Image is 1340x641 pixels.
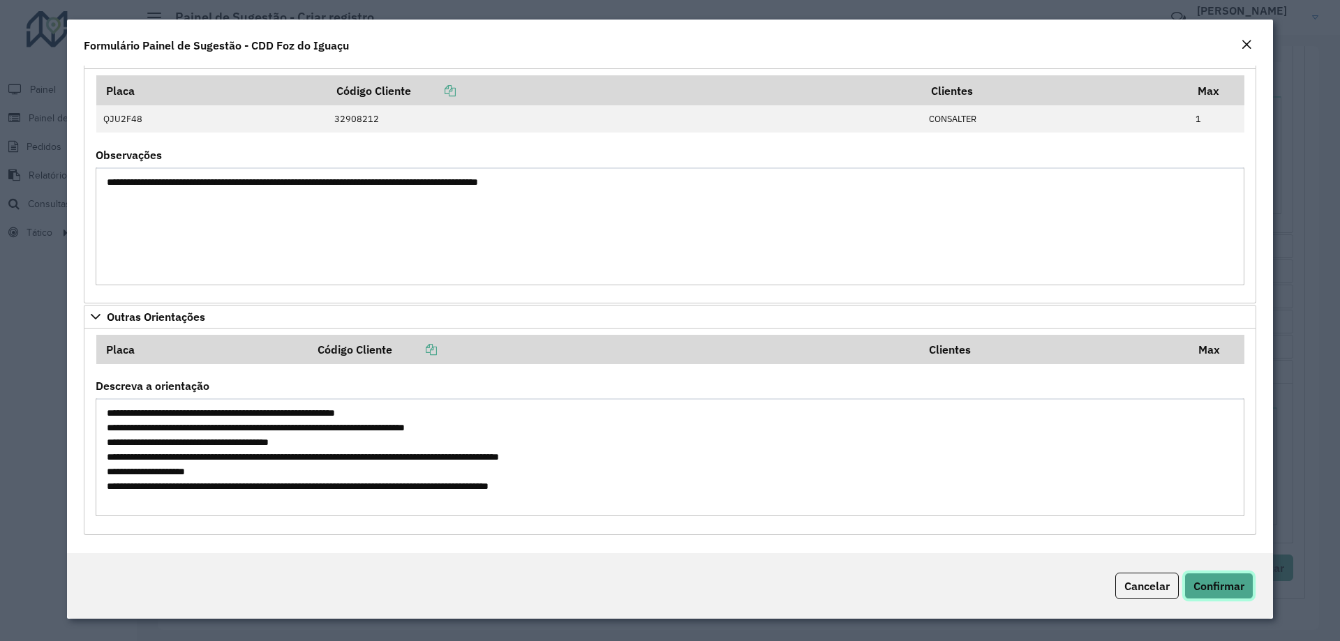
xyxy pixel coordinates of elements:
div: Outras Orientações [84,329,1256,535]
a: Copiar [392,342,437,356]
th: Max [1189,335,1244,364]
td: CONSALTER [921,105,1188,133]
td: 32908212 [327,105,921,133]
label: Observações [96,146,162,163]
td: 1 [1189,105,1244,133]
h4: Formulário Painel de Sugestão - CDD Foz do Iguaçu [84,37,349,54]
span: Outras Orientações [107,311,205,322]
label: Descreva a orientação [96,377,209,394]
button: Close [1237,36,1256,54]
th: Clientes [921,75,1188,105]
td: QJU2F48 [96,105,327,133]
em: Fechar [1241,39,1252,50]
th: Código Cliente [308,335,920,364]
th: Código Cliente [327,75,921,105]
th: Max [1189,75,1244,105]
span: Cancelar [1124,579,1170,593]
th: Placa [96,335,308,364]
a: Outras Orientações [84,305,1256,329]
a: Copiar [411,84,456,98]
button: Cancelar [1115,573,1179,599]
th: Placa [96,75,327,105]
span: Confirmar [1193,579,1244,593]
th: Clientes [919,335,1189,364]
div: Mapas Sugeridos: Placa-Cliente [84,69,1256,303]
button: Confirmar [1184,573,1253,599]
